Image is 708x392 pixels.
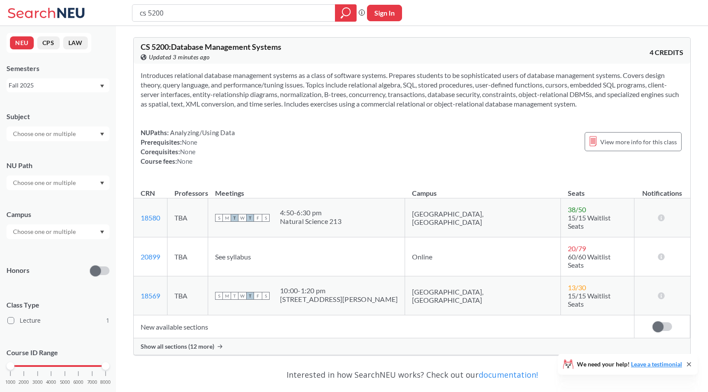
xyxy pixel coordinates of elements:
[634,180,690,198] th: Notifications
[568,253,611,269] span: 60/60 Waitlist Seats
[46,380,56,385] span: 4000
[141,253,160,261] a: 20899
[280,217,341,226] div: Natural Science 213
[141,343,214,350] span: Show all sections (12 more)
[231,214,238,222] span: T
[133,362,691,387] div: Interested in how SearchNEU works? Check out our
[63,36,88,49] button: LAW
[600,136,677,147] span: View more info for this class
[238,214,246,222] span: W
[254,292,262,300] span: F
[167,276,208,315] td: TBA
[280,295,398,304] div: [STREET_ADDRESS][PERSON_NAME]
[180,148,196,156] span: None
[246,292,254,300] span: T
[100,380,111,385] span: 8000
[100,84,104,88] svg: Dropdown arrow
[650,48,683,57] span: 4 CREDITS
[6,64,109,73] div: Semesters
[73,380,84,385] span: 6000
[6,300,109,310] span: Class Type
[280,208,341,217] div: 4:50 - 6:30 pm
[568,205,586,214] span: 38 / 50
[5,380,16,385] span: 1000
[9,227,81,237] input: Choose one or multiple
[182,138,197,146] span: None
[60,380,70,385] span: 5000
[6,175,109,190] div: Dropdown arrow
[141,128,235,166] div: NUPaths: Prerequisites: Corequisites: Course fees:
[223,214,231,222] span: M
[141,214,160,222] a: 18580
[169,129,235,136] span: Analyzing/Using Data
[6,210,109,219] div: Campus
[6,126,109,141] div: Dropdown arrow
[10,36,34,49] button: NEU
[238,292,246,300] span: W
[231,292,238,300] span: T
[32,380,43,385] span: 3000
[341,7,351,19] svg: magnifying glass
[6,266,29,275] p: Honors
[577,361,682,367] span: We need your help!
[37,36,60,49] button: CPS
[100,230,104,234] svg: Dropdown arrow
[367,5,402,21] button: Sign In
[141,42,281,52] span: CS 5200 : Database Management Systems
[280,286,398,295] div: 10:00 - 1:20 pm
[9,81,99,90] div: Fall 2025
[631,360,682,368] a: Leave a testimonial
[177,157,193,165] span: None
[9,178,81,188] input: Choose one or multiple
[262,292,270,300] span: S
[246,214,254,222] span: T
[223,292,231,300] span: M
[568,244,586,253] span: 20 / 79
[100,181,104,185] svg: Dropdown arrow
[9,129,81,139] input: Choose one or multiple
[479,369,538,380] a: documentation!
[87,380,97,385] span: 7000
[106,316,109,325] span: 1
[141,188,155,198] div: CRN
[167,180,208,198] th: Professors
[405,276,561,315] td: [GEOGRAPHIC_DATA], [GEOGRAPHIC_DATA]
[215,253,251,261] span: See syllabus
[561,180,634,198] th: Seats
[134,315,634,338] td: New available sections
[7,315,109,326] label: Lecture
[262,214,270,222] span: S
[149,52,210,62] span: Updated 3 minutes ago
[141,71,683,109] section: Introduces relational database management systems as a class of software systems. Prepares studen...
[139,6,329,20] input: Class, professor, course number, "phrase"
[405,198,561,237] td: [GEOGRAPHIC_DATA], [GEOGRAPHIC_DATA]
[6,161,109,170] div: NU Path
[100,133,104,136] svg: Dropdown arrow
[167,237,208,276] td: TBA
[19,380,29,385] span: 2000
[215,214,223,222] span: S
[6,224,109,239] div: Dropdown arrow
[568,292,611,308] span: 15/15 Waitlist Seats
[568,283,586,292] span: 13 / 30
[405,237,561,276] td: Online
[215,292,223,300] span: S
[6,78,109,92] div: Fall 2025Dropdown arrow
[134,338,690,355] div: Show all sections (12 more)
[568,214,611,230] span: 15/15 Waitlist Seats
[167,198,208,237] td: TBA
[208,180,405,198] th: Meetings
[335,4,357,22] div: magnifying glass
[141,292,160,300] a: 18569
[254,214,262,222] span: F
[405,180,561,198] th: Campus
[6,112,109,121] div: Subject
[6,348,109,358] p: Course ID Range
